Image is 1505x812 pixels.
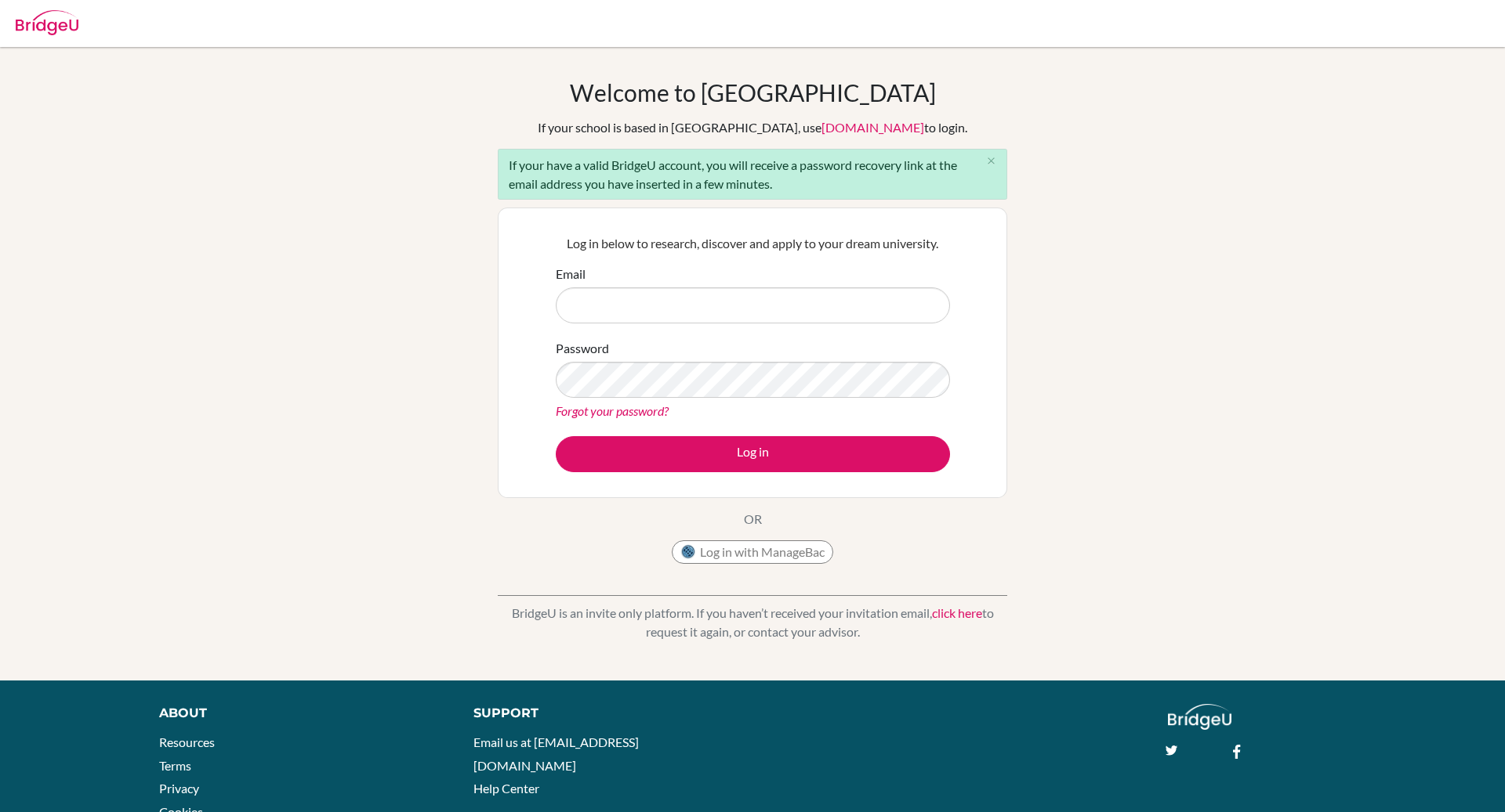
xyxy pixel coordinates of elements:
button: Log in with ManageBac [672,540,833,564]
p: OR [744,510,762,529]
div: If your school is based in [GEOGRAPHIC_DATA], use to login. [538,118,967,137]
button: Log in [556,436,950,472]
label: Password [556,339,609,358]
a: Email us at [EMAIL_ADDRESS][DOMAIN_NAME] [473,734,639,773]
a: Forgot your password? [556,403,669,418]
p: BridgeU is an invite only platform. If you haven’t received your invitation email, to request it ... [498,604,1007,641]
div: Support [473,704,734,723]
a: Resources [159,734,215,749]
a: Help Center [473,781,539,796]
i: close [985,155,997,167]
a: [DOMAIN_NAME] [821,120,924,135]
p: Log in below to research, discover and apply to your dream university. [556,234,950,253]
div: About [159,704,438,723]
label: Email [556,265,586,283]
a: Terms [159,758,191,773]
img: logo_white@2x-f4f0deed5e89b7ecb1c2cc34c3e3d731f90f0f143d5ea2071677605dd97b5244.png [1168,704,1231,730]
button: Close [975,150,1006,173]
a: Privacy [159,781,199,796]
a: click here [932,605,982,620]
div: If your have a valid BridgeU account, you will receive a password recovery link at the email addr... [498,149,1007,200]
h1: Welcome to [GEOGRAPHIC_DATA] [570,78,936,106]
img: Bridge-U [16,10,78,35]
